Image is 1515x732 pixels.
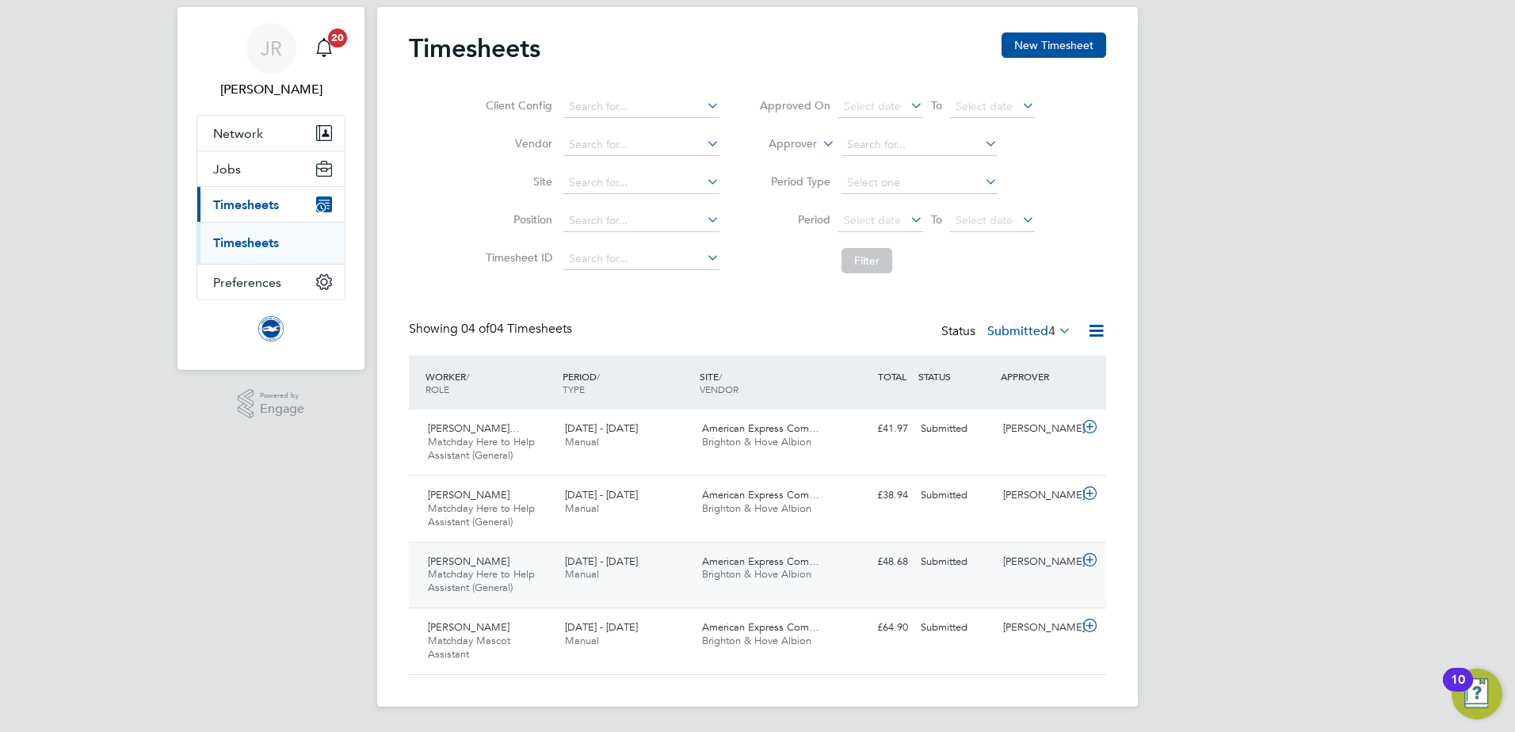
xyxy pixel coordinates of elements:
span: TYPE [563,383,585,395]
span: To [926,209,947,230]
div: Submitted [914,416,997,442]
span: Brighton & Hove Albion [702,634,811,647]
span: Joe Radley-Martin [197,80,345,99]
span: Matchday Here to Help Assistant (General) [428,435,535,462]
label: Position [481,212,552,227]
span: American Express Com… [702,421,819,435]
div: Status [941,321,1074,343]
button: Network [197,116,345,151]
span: Preferences [213,275,281,290]
div: STATUS [914,362,997,391]
div: PERIOD [559,362,696,403]
label: Period Type [759,174,830,189]
span: [DATE] - [DATE] [565,421,638,435]
div: SITE [696,362,833,403]
span: ROLE [425,383,449,395]
span: 4 [1048,323,1055,339]
input: Search for... [841,134,998,156]
div: Showing [409,321,575,337]
div: 10 [1451,680,1465,700]
input: Search for... [563,134,719,156]
div: APPROVER [997,362,1079,391]
div: £48.68 [832,549,914,575]
span: Select date [844,99,901,113]
span: Select date [956,213,1013,227]
input: Search for... [563,248,719,270]
nav: Main navigation [177,7,364,370]
div: [PERSON_NAME] [997,549,1079,575]
span: Engage [260,402,304,416]
a: 20 [308,23,340,74]
h2: Timesheets [409,32,540,64]
span: Matchday Mascot Assistant [428,634,510,661]
span: American Express Com… [702,555,819,568]
a: Go to home page [197,316,345,341]
span: Select date [956,99,1013,113]
div: Submitted [914,482,997,509]
div: Submitted [914,615,997,641]
div: £64.90 [832,615,914,641]
span: Powered by [260,389,304,402]
label: Period [759,212,830,227]
span: [DATE] - [DATE] [565,620,638,634]
div: [PERSON_NAME] [997,416,1079,442]
label: Timesheet ID [481,250,552,265]
input: Search for... [563,96,719,118]
div: WORKER [422,362,559,403]
label: Approved On [759,98,830,112]
label: Approver [746,136,817,152]
span: VENDOR [700,383,738,395]
span: American Express Com… [702,620,819,634]
span: Jobs [213,162,241,177]
button: New Timesheet [1002,32,1106,58]
button: Open Resource Center, 10 new notifications [1452,669,1502,719]
span: [PERSON_NAME] [428,488,509,501]
span: Brighton & Hove Albion [702,567,811,581]
div: £41.97 [832,416,914,442]
button: Preferences [197,265,345,299]
div: £38.94 [832,482,914,509]
span: Manual [565,634,599,647]
span: Brighton & Hove Albion [702,501,811,515]
span: Manual [565,567,599,581]
a: Timesheets [213,235,279,250]
span: [PERSON_NAME] [428,555,509,568]
button: Timesheets [197,187,345,222]
span: 04 of [461,321,490,337]
label: Submitted [987,323,1071,339]
label: Site [481,174,552,189]
span: / [597,370,600,383]
div: Submitted [914,549,997,575]
span: 04 Timesheets [461,321,572,337]
label: Client Config [481,98,552,112]
img: brightonandhovealbion-logo-retina.png [258,316,284,341]
span: Select date [844,213,901,227]
span: Timesheets [213,197,279,212]
span: [DATE] - [DATE] [565,555,638,568]
span: TOTAL [878,370,906,383]
input: Search for... [563,210,719,232]
span: American Express Com… [702,488,819,501]
a: JR[PERSON_NAME] [197,23,345,99]
button: Filter [841,248,892,273]
input: Search for... [563,172,719,194]
span: [PERSON_NAME] [428,620,509,634]
span: To [926,95,947,116]
span: Network [213,126,263,141]
span: [PERSON_NAME]… [428,421,520,435]
span: 20 [328,29,347,48]
input: Select one [841,172,998,194]
span: Matchday Here to Help Assistant (General) [428,501,535,528]
label: Vendor [481,136,552,151]
a: Powered byEngage [238,389,305,419]
span: [DATE] - [DATE] [565,488,638,501]
span: Brighton & Hove Albion [702,435,811,448]
span: JR [261,38,282,59]
div: [PERSON_NAME] [997,615,1079,641]
span: Manual [565,501,599,515]
span: Matchday Here to Help Assistant (General) [428,567,535,594]
div: [PERSON_NAME] [997,482,1079,509]
span: / [466,370,469,383]
span: / [719,370,722,383]
span: Manual [565,435,599,448]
